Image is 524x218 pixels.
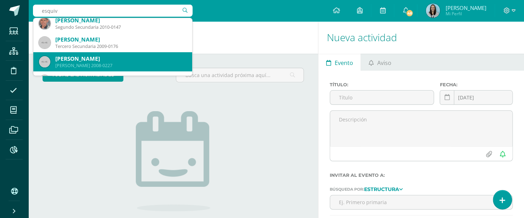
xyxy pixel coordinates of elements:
[136,111,210,211] img: no_activities.png
[55,74,186,82] div: [PERSON_NAME]
[426,4,440,18] img: 5a6f75ce900a0f7ea551130e923f78ee.png
[364,186,403,191] a: Estructura
[55,55,186,62] div: [PERSON_NAME]
[55,43,186,49] div: Tercero Secundaria 2009-0176
[364,186,399,192] strong: Estructura
[39,75,50,87] img: 45x45
[330,173,513,178] label: Invitar al evento a:
[330,187,364,192] span: Búsqueda por:
[39,56,50,67] img: 45x45
[445,11,486,17] span: Mi Perfil
[406,9,413,17] span: 48
[361,54,399,71] a: Aviso
[330,195,512,209] input: Ej. Primero primaria
[440,82,513,87] label: Fecha:
[176,68,303,82] input: Busca una actividad próxima aquí...
[330,82,434,87] label: Título:
[55,62,186,69] div: [PERSON_NAME] 2008-0227
[445,4,486,11] span: [PERSON_NAME]
[39,37,50,48] img: 45x45
[39,18,50,29] img: 94e9d18a65e2d259dcd5f67e38c10125.png
[327,21,515,54] h1: Nueva actividad
[55,17,186,24] div: [PERSON_NAME]
[377,54,391,71] span: Aviso
[33,5,193,17] input: Busca un usuario...
[330,91,434,104] input: Título
[55,36,186,43] div: [PERSON_NAME]
[55,24,186,30] div: Segundo Secundaria 2010-0147
[318,54,361,71] a: Evento
[440,91,512,104] input: Fecha de entrega
[334,54,353,71] span: Evento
